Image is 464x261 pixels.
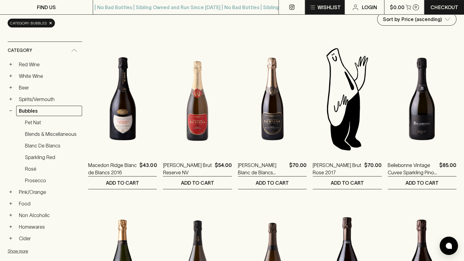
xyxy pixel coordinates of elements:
span: Category [8,47,32,54]
a: Cider [16,233,82,244]
button: + [8,189,14,195]
a: [PERSON_NAME] Brut Rose 2017 [313,161,361,176]
p: 0 [415,5,417,9]
a: Homewares [16,222,82,232]
button: + [8,212,14,218]
a: [PERSON_NAME] Blanc de Blancs Sparkling 2016 [238,161,287,176]
button: + [8,235,14,241]
button: + [8,224,14,230]
img: Stefano Lubiana Brut Reserve NV [163,45,232,152]
p: $0.00 [390,4,405,11]
a: Rosé [22,164,82,174]
a: Blanc de Blancs [22,140,82,151]
p: $70.00 [364,161,382,176]
img: Blackhearts & Sparrows Man [313,45,381,152]
a: Spirits/Vermouth [16,94,82,104]
img: bubble-icon [446,243,452,249]
img: Stefano Lubiana Blanc de Blancs Sparkling 2016 [238,45,307,152]
a: Red Wine [16,59,82,70]
p: Login [361,4,377,11]
img: Bellebonne Vintage Cuvee Sparkling Pinot Chardonnay 2021 [388,45,456,152]
a: White Wine [16,71,82,81]
p: FIND US [37,4,56,11]
p: $54.00 [215,161,232,176]
button: Show more [8,245,88,257]
a: Non Alcoholic [16,210,82,220]
button: + [8,73,14,79]
button: ADD TO CART [88,176,157,189]
a: Macedon Ridge Blanc de Blancs 2016 [88,161,137,176]
p: ADD TO CART [106,179,139,187]
p: $43.00 [139,161,157,176]
p: Wishlist [317,4,340,11]
span: × [49,20,52,26]
a: Beer [16,82,82,93]
p: ADD TO CART [405,179,439,187]
button: ADD TO CART [163,176,232,189]
div: Category [8,42,82,59]
p: ADD TO CART [330,179,364,187]
p: $85.00 [439,161,456,176]
a: Prosecco [22,175,82,186]
p: Checkout [430,4,458,11]
button: + [8,61,14,67]
span: Category: bubbles [10,20,47,26]
p: ADD TO CART [181,179,214,187]
button: + [8,85,14,91]
p: Sort by Price (ascending) [383,16,442,23]
a: Pink/Orange [16,187,82,197]
a: Food [16,198,82,209]
button: ADD TO CART [313,176,381,189]
a: Pet Nat [22,117,82,128]
img: Macedon Ridge Blanc de Blancs 2016 [88,45,157,152]
button: ADD TO CART [238,176,307,189]
p: $70.00 [289,161,307,176]
button: + [8,96,14,102]
a: [PERSON_NAME] Brut Reserve NV [163,161,212,176]
button: − [8,108,14,114]
button: ADD TO CART [388,176,456,189]
button: + [8,201,14,207]
p: ADD TO CART [256,179,289,187]
a: Bellebonne Vintage Cuvee Sparkling Pinot Chardonnay 2021 [388,161,437,176]
a: Blends & Miscellaneous [22,129,82,139]
a: Sparkling Red [22,152,82,162]
div: Sort by Price (ascending) [377,13,456,25]
a: Bubbles [16,106,82,116]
